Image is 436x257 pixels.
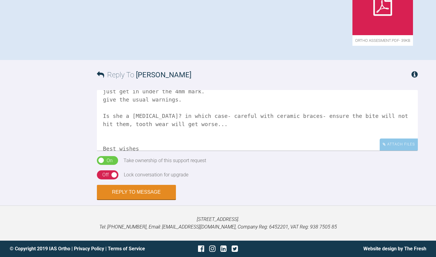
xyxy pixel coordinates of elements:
[102,171,109,179] div: Off
[136,71,191,79] span: [PERSON_NAME]
[124,157,206,165] div: Take ownership of this support request
[108,246,145,252] a: Terms of Service
[107,157,113,165] div: On
[97,185,176,199] button: Reply to Message
[10,245,149,253] div: © Copyright 2019 IAS Ortho | |
[74,246,104,252] a: Privacy Policy
[97,69,191,81] h3: Reply To
[97,90,418,151] textarea: Hi [PERSON_NAME] I think you meant Upper centre line deviated to the right.. You need to try to t...
[363,246,426,252] a: Website design by The Fresh
[352,35,413,46] span: Ortho Assesment.pdf - 39KB
[380,139,418,150] div: Attach Files
[124,171,188,179] div: Lock conversation for upgrade
[10,215,426,231] p: [STREET_ADDRESS]. Tel: [PHONE_NUMBER], Email: [EMAIL_ADDRESS][DOMAIN_NAME], Company Reg: 6452201,...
